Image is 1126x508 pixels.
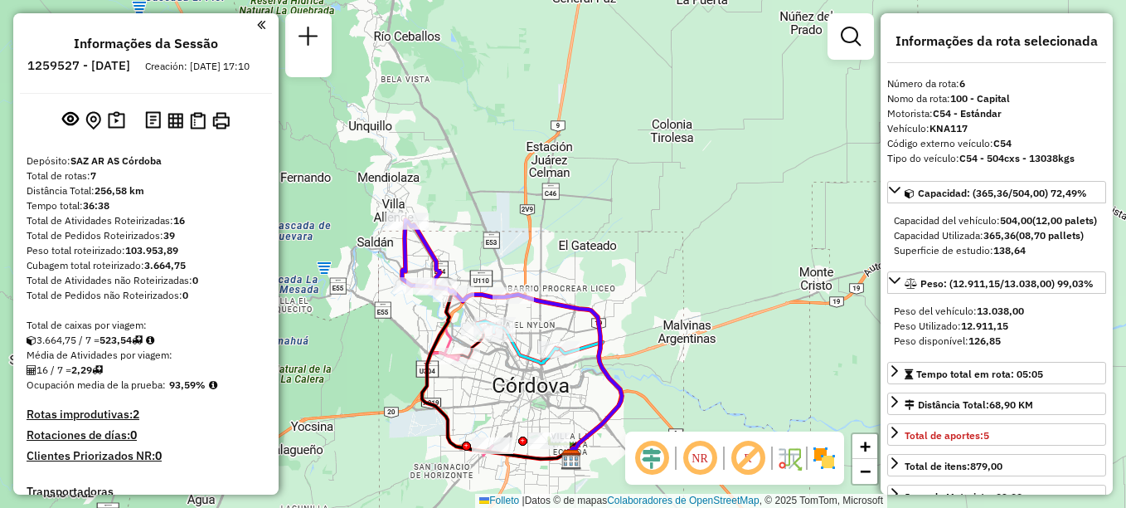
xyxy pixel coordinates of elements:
[607,495,759,506] a: Colaboradores de OpenStreetMap
[894,243,1099,258] div: Superficie de estudio:
[209,109,233,133] button: Imprimir Rotas
[950,92,1010,105] strong: 100 - Capital
[27,58,130,73] h6: 1259527 - [DATE]
[894,214,1097,227] font: Capacidad del vehículo:
[852,434,877,459] a: Acercar
[27,228,265,243] div: Total de Pedidos Roteirizados:
[257,15,265,34] a: Clique aqui para minimizar o painel
[59,107,82,134] button: Exibir sessão original
[887,454,1106,476] a: Total de itens:879,00
[894,305,1024,317] span: Peso del vehículo:
[887,181,1106,203] a: Capacidad: (365,36/504,00) 72,49%
[209,380,217,390] em: Média calculada utilizando a maior ocupação (%Peso ou %Cubagem) de cada rota da sessão. Rotas cro...
[173,214,185,227] strong: 16
[27,273,265,288] div: Total de Atividades não Roteirizadas:
[983,229,1016,242] strong: 365,36
[169,379,206,391] strong: 93,59%
[130,427,137,442] strong: 0
[27,198,265,213] div: Tempo total:
[99,334,132,346] strong: 523,54
[27,348,265,363] div: Média de Atividades por viagem:
[959,77,965,90] strong: 6
[977,305,1024,317] strong: 13.038,00
[27,428,265,442] h4: Rotaciones de días:
[887,362,1106,384] a: Tempo total em rota: 05:05
[187,109,209,133] button: Visualizar Romaneio
[27,335,36,345] i: Cubagem total roteirizado
[887,76,1106,91] div: Número da rota:
[929,122,968,134] strong: KNA117
[920,277,1094,290] span: Peso: (12.911,15/13.038,00) 99,03%
[776,445,803,471] img: Fluxo de ruas
[918,398,1033,411] font: Distância Total:
[993,137,1012,149] strong: C54
[1000,214,1032,227] strong: 504,00
[887,485,1106,507] a: Jornada Motorista: 09:00
[104,108,129,134] button: Painel de Sugestão
[918,187,1087,199] span: Capacidad: (365,36/504,00) 72,49%
[933,107,1002,120] strong: C54 - Estándar
[70,154,162,167] strong: SAZ AR AS Córdoba
[632,438,672,478] span: Ocultar deslocamento
[680,438,720,478] span: Ocultar NR
[989,398,1033,411] span: 68,90 KM
[27,243,265,258] div: Peso total roteirizado:
[561,449,582,471] img: SAZ AR AS Cordoba
[27,288,265,303] div: Total de Pedidos não Roteirizados:
[959,152,1075,164] strong: C54 - 504cxs - 13038kgs
[887,136,1106,151] div: Código externo veículo:
[479,495,519,506] a: Folleto
[36,334,132,346] font: 3.664,75 / 7 =
[27,365,36,375] i: Total de Atividades
[811,445,837,471] img: Exibir/Ocultar setores
[74,36,218,51] h4: Informações da Sessão
[71,364,92,376] strong: 2,29
[92,365,103,375] i: Total de rotas
[27,318,265,333] div: Total de caixas por viagem:
[968,335,1001,347] strong: 126,85
[887,151,1106,166] div: Tipo do veículo:
[132,335,143,345] i: Total de rotas
[834,20,867,53] a: Exibir filtros
[887,33,1106,49] h4: Informações da rota selecionada
[905,459,1002,474] div: Total de itens:
[125,244,178,256] strong: 103.953,89
[1032,214,1097,227] strong: (12,00 palets)
[852,459,877,484] a: Alejar
[728,438,768,478] span: Exibir rótulo
[993,244,1026,256] strong: 138,64
[1016,229,1084,242] strong: (08,70 pallets)
[133,407,139,422] strong: 2
[27,408,265,422] h4: Rotas improdutivas:
[970,460,1002,472] strong: 879,00
[27,485,265,499] h4: Transportadoras
[916,368,1043,380] span: Tempo total em rota: 05:05
[142,108,164,134] button: Logs desbloquear sessão
[983,429,989,442] strong: 5
[36,364,92,376] font: 16 / 7 =
[27,183,265,198] div: Distância Total:
[887,393,1106,415] a: Distância Total:68,90 KM
[860,436,871,457] span: +
[164,109,187,131] button: Visualizar relatório de Roteirização
[138,59,256,74] div: Creación: [DATE] 17:10
[292,20,325,57] a: Nova sessão e pesquisa
[192,274,198,286] strong: 0
[860,461,871,481] span: −
[522,495,525,506] span: |
[83,199,109,212] strong: 36:38
[887,122,968,134] font: Vehículo:
[146,335,154,345] i: Meta Caixas/viagem: 297,52 Diferença: 226,02
[887,297,1106,355] div: Peso: (12.911,15/13.038,00) 99,03%
[475,494,887,508] div: Datos © de mapas , © 2025 TomTom, Microsoft
[95,184,144,197] strong: 256,58 km
[961,320,1008,332] strong: 12.911,15
[905,429,989,442] span: Total de aportes:
[27,258,265,273] div: Cubagem total roteirizado:
[894,334,1099,349] div: Peso disponível:
[894,229,1084,242] font: Capacidad Utilizada:
[27,449,265,463] h4: Clientes Priorizados NR:
[894,320,1008,332] font: Peso Utilizado:
[887,271,1106,294] a: Peso: (12.911,15/13.038,00) 99,03%
[163,229,175,242] strong: 39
